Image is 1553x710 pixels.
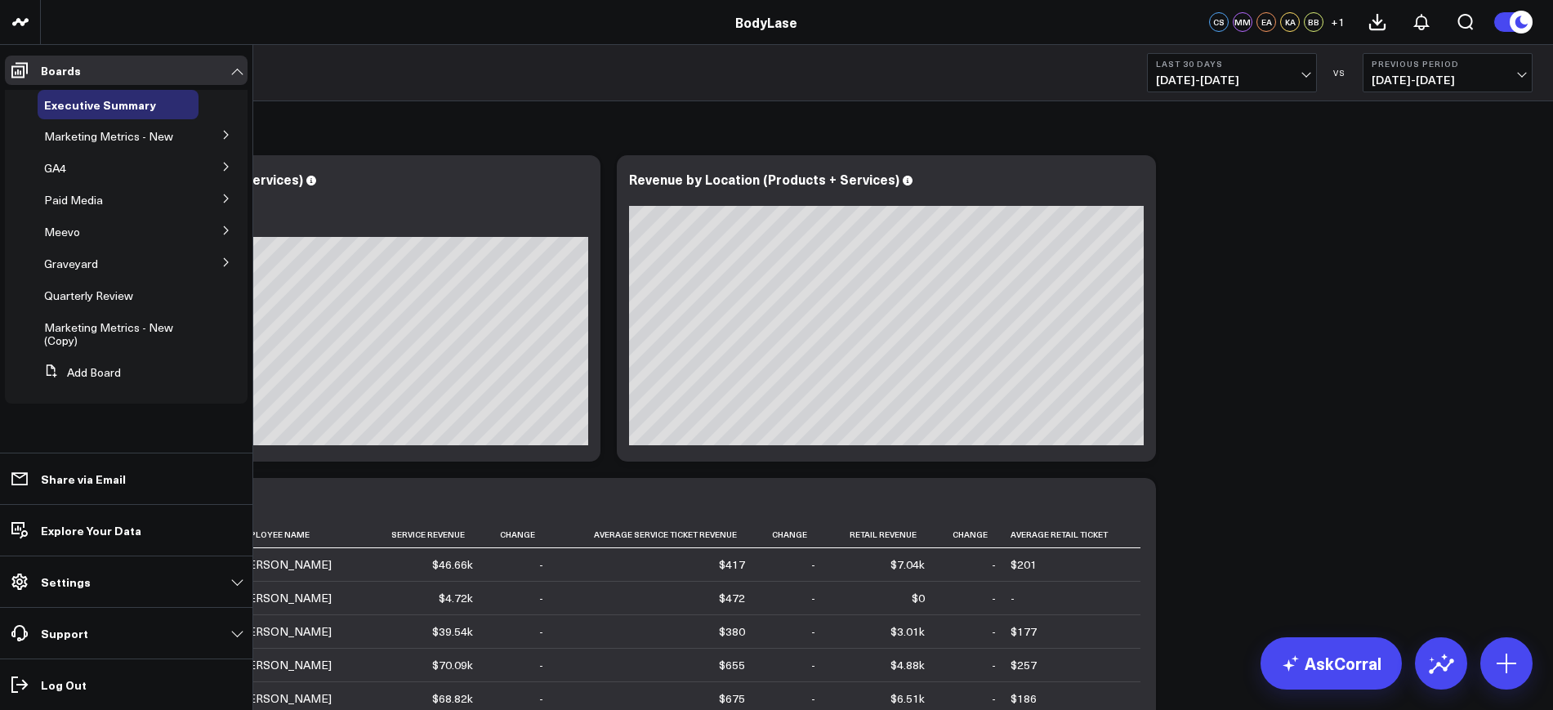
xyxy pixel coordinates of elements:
[237,657,332,673] div: [PERSON_NAME]
[370,521,488,548] th: Service Revenue
[41,627,88,640] p: Support
[44,226,80,239] a: Meevo
[760,521,830,548] th: Change
[432,623,473,640] div: $39.54k
[992,590,996,606] div: -
[1363,53,1533,92] button: Previous Period[DATE]-[DATE]
[1233,12,1252,32] div: MM
[830,521,939,548] th: Retail Revenue
[44,289,133,302] a: Quarterly Review
[44,321,179,347] a: Marketing Metrics - New (Copy)
[1304,12,1323,32] div: BB
[719,556,745,573] div: $417
[1372,74,1524,87] span: [DATE] - [DATE]
[41,575,91,588] p: Settings
[1261,637,1402,690] a: AskCorral
[41,472,126,485] p: Share via Email
[1280,12,1300,32] div: KA
[1256,12,1276,32] div: EA
[1156,74,1308,87] span: [DATE] - [DATE]
[939,521,1010,548] th: Change
[1011,623,1037,640] div: $177
[719,690,745,707] div: $675
[912,590,925,606] div: $0
[237,690,332,707] div: [PERSON_NAME]
[811,556,815,573] div: -
[735,13,797,31] a: BodyLase
[811,657,815,673] div: -
[432,657,473,673] div: $70.09k
[1147,53,1317,92] button: Last 30 Days[DATE]-[DATE]
[44,224,80,239] span: Meevo
[890,690,925,707] div: $6.51k
[44,160,66,176] span: GA4
[439,590,473,606] div: $4.72k
[41,678,87,691] p: Log Out
[992,690,996,707] div: -
[237,590,332,606] div: [PERSON_NAME]
[629,170,899,188] div: Revenue by Location (Products + Services)
[811,690,815,707] div: -
[1372,59,1524,69] b: Previous Period
[1331,16,1345,28] span: + 1
[1209,12,1229,32] div: CS
[539,556,543,573] div: -
[44,288,133,303] span: Quarterly Review
[992,657,996,673] div: -
[719,657,745,673] div: $655
[44,194,103,207] a: Paid Media
[74,224,588,237] div: Previous: $1.01M
[237,556,332,573] div: [PERSON_NAME]
[992,623,996,640] div: -
[44,257,98,270] a: Graveyard
[1011,590,1015,606] div: -
[992,556,996,573] div: -
[44,98,156,111] a: Executive Summary
[237,623,332,640] div: [PERSON_NAME]
[811,590,815,606] div: -
[237,521,370,548] th: Employee Name
[1156,59,1308,69] b: Last 30 Days
[41,64,81,77] p: Boards
[1011,521,1140,548] th: Average Retail Ticket
[719,590,745,606] div: $472
[1325,68,1354,78] div: VS
[1011,556,1037,573] div: $201
[488,521,558,548] th: Change
[38,358,121,387] button: Add Board
[539,590,543,606] div: -
[44,130,173,143] a: Marketing Metrics - New
[1011,690,1037,707] div: $186
[44,96,156,113] span: Executive Summary
[44,256,98,271] span: Graveyard
[539,690,543,707] div: -
[539,657,543,673] div: -
[44,128,173,144] span: Marketing Metrics - New
[719,623,745,640] div: $380
[890,623,925,640] div: $3.01k
[44,319,173,348] span: Marketing Metrics - New (Copy)
[1011,657,1037,673] div: $257
[890,556,925,573] div: $7.04k
[432,556,473,573] div: $46.66k
[1328,12,1347,32] button: +1
[44,192,103,208] span: Paid Media
[432,690,473,707] div: $68.82k
[41,524,141,537] p: Explore Your Data
[44,162,66,175] a: GA4
[539,623,543,640] div: -
[5,670,248,699] a: Log Out
[811,623,815,640] div: -
[558,521,760,548] th: Average Service Ticket Revenue
[890,657,925,673] div: $4.88k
